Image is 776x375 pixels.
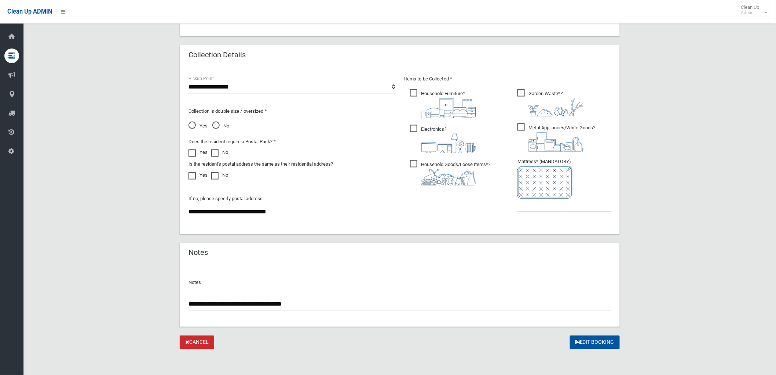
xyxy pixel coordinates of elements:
[570,336,620,349] button: Edit Booking
[188,194,263,203] label: If no, please specify postal address
[421,169,476,185] img: b13cc3517677393f34c0a387616ef184.png
[404,75,611,83] p: Items to be Collected *
[211,148,228,157] label: No
[188,148,208,157] label: Yes
[528,91,583,116] i: ?
[180,246,217,260] header: Notes
[741,10,759,15] small: Admin
[517,123,595,152] span: Metal Appliances/White Goods
[212,122,229,130] span: No
[421,162,490,185] i: ?
[410,160,490,185] span: Household Goods/Loose Items*
[410,125,476,153] span: Electronics
[7,8,52,15] span: Clean Up ADMIN
[180,336,214,349] a: Cancel
[188,278,611,287] p: Notes
[517,166,572,199] img: e7408bece873d2c1783593a074e5cb2f.png
[211,171,228,180] label: No
[421,126,476,153] i: ?
[528,125,595,152] i: ?
[410,89,476,118] span: Household Furniture
[421,98,476,118] img: aa9efdbe659d29b613fca23ba79d85cb.png
[517,89,583,116] span: Garden Waste*
[517,159,611,199] span: Mattress* (MANDATORY)
[188,171,208,180] label: Yes
[737,4,767,15] span: Clean Up
[188,137,276,146] label: Does the resident require a Postal Pack? *
[421,134,476,153] img: 394712a680b73dbc3d2a6a3a7ffe5a07.png
[188,107,395,116] p: Collection is double size / oversized *
[421,91,476,118] i: ?
[188,160,333,169] label: Is the resident's postal address the same as their residential address?
[528,98,583,116] img: 4fd8a5c772b2c999c83690221e5242e0.png
[528,132,583,152] img: 36c1b0289cb1767239cdd3de9e694f19.png
[180,48,255,62] header: Collection Details
[188,122,208,130] span: Yes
